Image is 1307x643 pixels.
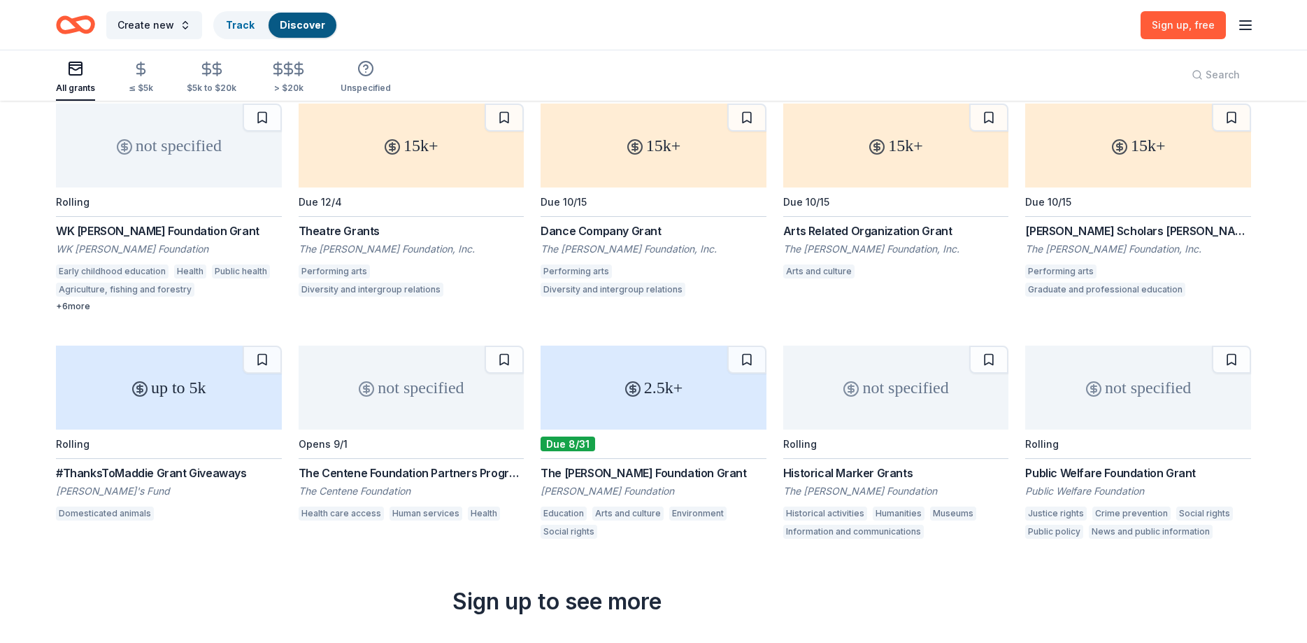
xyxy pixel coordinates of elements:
[56,507,154,521] div: Domesticated animals
[541,264,612,278] div: Performing arts
[873,507,924,521] div: Humanities
[592,507,664,521] div: Arts and culture
[299,264,370,278] div: Performing arts
[783,196,829,208] div: Due 10/15
[1025,484,1251,498] div: Public Welfare Foundation
[783,222,1009,239] div: Arts Related Organization Grant
[299,104,524,188] div: 15k+
[106,11,202,39] button: Create new
[1025,264,1097,278] div: Performing arts
[541,104,766,188] div: 15k+
[56,346,282,430] div: up to 5k
[783,465,1009,481] div: Historical Marker Grants
[1092,507,1171,521] div: Crime prevention
[783,104,1009,188] div: 15k+
[1152,19,1215,31] span: Sign up
[56,301,282,312] div: + 6 more
[174,264,206,278] div: Health
[299,196,342,208] div: Due 12/4
[783,346,1009,543] a: not specifiedRollingHistorical Marker GrantsThe [PERSON_NAME] FoundationHistorical activitiesHuma...
[783,242,1009,256] div: The [PERSON_NAME] Foundation, Inc.
[1025,525,1083,539] div: Public policy
[299,346,524,430] div: not specified
[129,55,153,101] button: ≤ $5k
[56,104,282,312] a: not specifiedRollingWK [PERSON_NAME] Foundation GrantWK [PERSON_NAME] FoundationEarly childhood e...
[56,283,194,297] div: Agriculture, fishing and forestry
[56,104,282,188] div: not specified
[1025,104,1251,301] a: 15k+Due 10/15[PERSON_NAME] Scholars [PERSON_NAME]The [PERSON_NAME] Foundation, Inc.Performing art...
[56,55,95,101] button: All grants
[56,264,169,278] div: Early childhood education
[56,484,282,498] div: [PERSON_NAME]'s Fund
[541,525,597,539] div: Social rights
[212,264,270,278] div: Public health
[1025,283,1185,297] div: Graduate and professional education
[541,507,587,521] div: Education
[468,507,500,521] div: Health
[299,104,524,301] a: 15k+Due 12/4Theatre GrantsThe [PERSON_NAME] Foundation, Inc.Performing artsDiversity and intergro...
[1089,525,1213,539] div: News and public information
[1025,346,1251,430] div: not specified
[1025,465,1251,481] div: Public Welfare Foundation Grant
[541,346,766,430] div: 2.5k+
[541,437,595,451] div: Due 8/31
[117,17,174,34] span: Create new
[280,19,325,31] a: Discover
[1025,438,1059,450] div: Rolling
[783,525,924,539] div: Information and communications
[783,104,1009,283] a: 15k+Due 10/15Arts Related Organization GrantThe [PERSON_NAME] Foundation, Inc.Arts and culture
[1189,19,1215,31] span: , free
[541,283,685,297] div: Diversity and intergroup relations
[1025,346,1251,543] a: not specifiedRollingPublic Welfare Foundation GrantPublic Welfare FoundationJustice rightsCrime p...
[56,196,90,208] div: Rolling
[299,438,348,450] div: Opens 9/1
[783,484,1009,498] div: The [PERSON_NAME] Foundation
[541,346,766,543] a: 2.5k+Due 8/31The [PERSON_NAME] Foundation Grant[PERSON_NAME] FoundationEducationArts and cultureE...
[129,83,153,94] div: ≤ $5k
[1025,222,1251,239] div: [PERSON_NAME] Scholars [PERSON_NAME]
[541,222,766,239] div: Dance Company Grant
[783,438,817,450] div: Rolling
[1176,507,1233,521] div: Social rights
[390,507,462,521] div: Human services
[1025,507,1087,521] div: Justice rights
[783,346,1009,430] div: not specified
[56,346,282,525] a: up to 5kRolling#ThanksToMaddie Grant Giveaways[PERSON_NAME]'s FundDomesticated animals
[541,104,766,301] a: 15k+Due 10/15Dance Company GrantThe [PERSON_NAME] Foundation, Inc.Performing artsDiversity and in...
[783,507,867,521] div: Historical activities
[1025,196,1071,208] div: Due 10/15
[341,83,391,94] div: Unspecified
[930,507,976,521] div: Museums
[1141,11,1226,39] a: Sign up, free
[299,283,443,297] div: Diversity and intergroup relations
[270,83,307,94] div: > $20k
[299,484,524,498] div: The Centene Foundation
[452,588,855,616] div: Sign up to see more
[299,507,384,521] div: Health care access
[187,55,236,101] button: $5k to $20k
[669,507,727,521] div: Environment
[56,8,95,41] a: Home
[299,242,524,256] div: The [PERSON_NAME] Foundation, Inc.
[187,83,236,94] div: $5k to $20k
[541,242,766,256] div: The [PERSON_NAME] Foundation, Inc.
[341,55,391,101] button: Unspecified
[541,196,587,208] div: Due 10/15
[299,465,524,481] div: The Centene Foundation Partners Program
[541,465,766,481] div: The [PERSON_NAME] Foundation Grant
[299,222,524,239] div: Theatre Grants
[226,19,255,31] a: Track
[56,465,282,481] div: #ThanksToMaddie Grant Giveaways
[56,438,90,450] div: Rolling
[213,11,338,39] button: TrackDiscover
[56,222,282,239] div: WK [PERSON_NAME] Foundation Grant
[1025,242,1251,256] div: The [PERSON_NAME] Foundation, Inc.
[783,264,855,278] div: Arts and culture
[299,346,524,525] a: not specifiedOpens 9/1The Centene Foundation Partners ProgramThe Centene FoundationHealth care ac...
[56,83,95,94] div: All grants
[541,484,766,498] div: [PERSON_NAME] Foundation
[56,242,282,256] div: WK [PERSON_NAME] Foundation
[270,55,307,101] button: > $20k
[1025,104,1251,188] div: 15k+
